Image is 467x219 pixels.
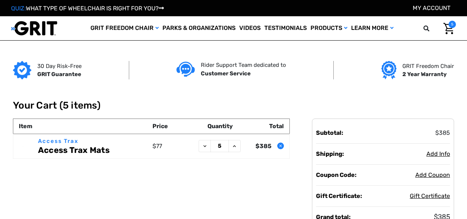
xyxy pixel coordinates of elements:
[244,119,290,134] th: Total
[316,171,357,178] strong: Coupon Code:
[402,71,447,78] strong: 2 Year Warranty
[449,21,456,28] span: 5
[38,137,149,146] p: Access Trax
[427,21,438,36] input: Search
[201,61,286,69] p: Rider Support Team dedicated to
[381,61,396,79] img: Grit freedom
[435,129,450,136] span: $385
[426,150,450,157] span: Add Info
[443,23,454,34] img: Cart
[201,70,251,77] strong: Customer Service
[11,5,164,12] a: QUIZ:WHAT TYPE OF WHEELCHAIR IS RIGHT FOR YOU?
[176,62,195,77] img: Customer service
[316,129,343,136] strong: Subtotal:
[277,143,284,149] button: Remove Access Trax Mats from cart
[210,140,229,152] input: Access Trax Mats
[38,146,110,155] a: Access Trax Mats
[237,16,262,40] a: Videos
[13,119,151,134] th: Item
[11,21,57,36] img: GRIT All-Terrain Wheelchair and Mobility Equipment
[161,16,237,40] a: Parks & Organizations
[89,16,161,40] a: GRIT Freedom Chair
[316,192,362,199] strong: Gift Certificate:
[151,119,197,134] th: Price
[152,143,162,150] span: $77
[309,16,349,40] a: Products
[13,61,31,79] img: GRIT Guarantee
[262,16,309,40] a: Testimonials
[37,71,81,78] strong: GRIT Guarantee
[13,100,454,111] h1: Your Cart (5 items)
[316,150,344,157] strong: Shipping:
[438,21,456,36] a: Cart with 5 items
[197,119,244,134] th: Quantity
[410,192,450,201] button: Gift Certificate
[415,171,450,179] button: Add Coupon
[402,62,454,71] p: GRIT Freedom Chair
[349,16,395,40] a: Learn More
[37,62,82,71] p: 30 Day Risk-Free
[255,143,271,150] strong: $385
[413,4,450,11] a: Account
[11,5,26,12] span: QUIZ:
[426,150,450,158] button: Add Info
